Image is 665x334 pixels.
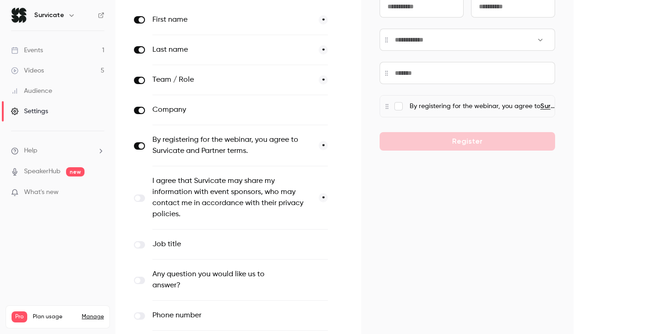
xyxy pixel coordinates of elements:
span: Plan usage [33,313,76,321]
label: Team / Role [152,74,311,85]
span: new [66,167,85,176]
iframe: Noticeable Trigger [93,188,104,197]
span: What's new [24,188,59,197]
label: Company [152,104,290,115]
a: SpeakerHub [24,167,60,176]
div: Audience [11,86,52,96]
label: By registering for the webinar, you agree to Survicate and Partner terms. [152,134,311,157]
label: Last name [152,44,311,55]
div: Videos [11,66,44,75]
p: By registering for the webinar, you agree to and . * [410,102,555,111]
a: Survicate [540,102,570,110]
label: First name [152,14,311,25]
li: help-dropdown-opener [11,146,104,156]
label: Phone number [152,310,290,321]
span: Pro [12,311,27,322]
label: I agree that Survicate may share my information with event sponsors, who may contact me in accord... [152,176,311,220]
label: Any question you would like us to answer? [152,269,290,291]
div: Events [11,46,43,55]
h6: Survicate [34,11,64,20]
label: Job title [152,239,290,250]
div: Settings [11,107,48,116]
a: Manage [82,313,104,321]
img: Survicate [12,8,26,23]
span: Help [24,146,37,156]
